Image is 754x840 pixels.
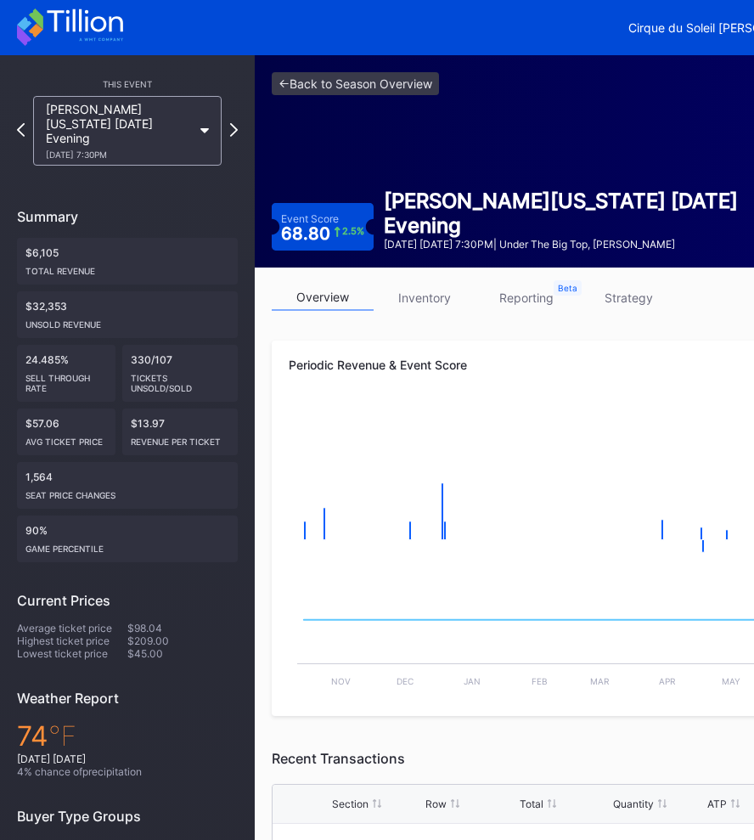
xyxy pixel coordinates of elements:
[127,647,238,660] div: $45.00
[272,72,439,95] a: <-Back to Season Overview
[17,462,238,509] div: 1,564
[332,798,369,810] div: Section
[122,409,239,455] div: $13.97
[25,259,229,276] div: Total Revenue
[131,430,230,447] div: Revenue per ticket
[532,676,548,686] text: Feb
[281,212,339,225] div: Event Score
[46,149,192,160] div: [DATE] 7:30PM
[475,285,577,311] a: reporting
[397,676,414,686] text: Dec
[48,719,76,753] span: ℉
[131,366,230,393] div: Tickets Unsold/Sold
[122,345,239,402] div: 330/107
[17,753,238,765] div: [DATE] [DATE]
[17,647,127,660] div: Lowest ticket price
[17,719,238,753] div: 74
[659,676,676,686] text: Apr
[707,798,727,810] div: ATP
[425,798,447,810] div: Row
[127,622,238,634] div: $98.04
[281,225,364,242] div: 68.80
[127,634,238,647] div: $209.00
[520,798,543,810] div: Total
[17,345,115,402] div: 24.485%
[613,798,654,810] div: Quantity
[17,79,238,89] div: This Event
[17,409,115,455] div: $57.06
[25,313,229,330] div: Unsold Revenue
[17,765,238,778] div: 4 % chance of precipitation
[25,366,107,393] div: Sell Through Rate
[46,102,192,160] div: [PERSON_NAME][US_STATE] [DATE] Evening
[577,285,679,311] a: strategy
[25,483,229,500] div: seat price changes
[331,676,351,686] text: Nov
[590,676,610,686] text: Mar
[17,516,238,562] div: 90%
[374,285,475,311] a: inventory
[17,622,127,634] div: Average ticket price
[342,227,364,236] div: 2.5 %
[25,430,107,447] div: Avg ticket price
[17,808,238,825] div: Buyer Type Groups
[17,690,238,707] div: Weather Report
[464,676,481,686] text: Jan
[25,537,229,554] div: Game percentile
[722,676,740,686] text: May
[17,238,238,285] div: $6,105
[17,634,127,647] div: Highest ticket price
[17,291,238,338] div: $32,353
[17,208,238,225] div: Summary
[272,285,374,311] a: overview
[17,592,238,609] div: Current Prices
